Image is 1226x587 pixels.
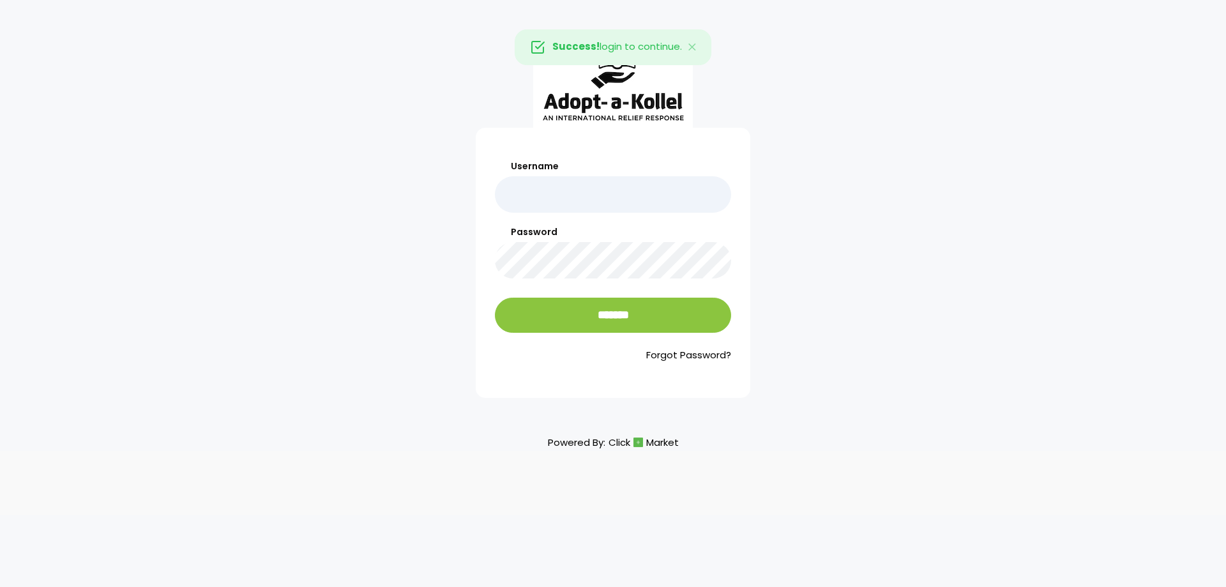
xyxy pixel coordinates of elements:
[495,225,731,239] label: Password
[674,30,711,65] button: Close
[548,434,679,451] p: Powered By:
[515,29,711,65] div: login to continue.
[495,348,731,363] a: Forgot Password?
[533,36,693,128] img: aak_logo_sm.jpeg
[609,434,679,451] a: ClickMarket
[633,438,643,447] img: cm_icon.png
[552,40,600,53] strong: Success!
[495,160,731,173] label: Username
